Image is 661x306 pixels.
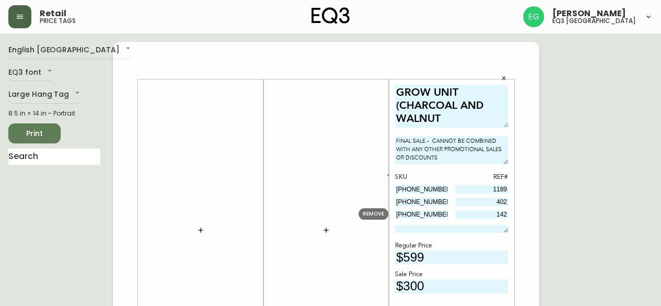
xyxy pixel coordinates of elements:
input: Search [8,149,100,165]
div: Sale Price [395,270,508,279]
div: REF# [455,173,508,182]
span: Print [17,127,52,140]
button: Print [8,123,61,143]
div: English [GEOGRAPHIC_DATA] [8,42,132,59]
h5: eq3 [GEOGRAPHIC_DATA] [552,18,636,24]
input: price excluding $ [395,279,508,293]
input: price excluding $ [395,251,508,265]
h5: price tags [40,18,76,24]
textarea: FINAL SALE - CANNOT BE COMBINED WITH ANY OTHER PROMOTIONAL SALES OR DISCOUNTS [395,136,508,164]
span: Retail [40,9,66,18]
div: Regular Price [395,241,508,251]
div: EQ3 font [8,64,54,82]
textarea: GROW UNIT (CHARCOAL AND WALNUT [395,85,508,128]
div: SKU [395,173,448,182]
img: db11c1629862fe82d63d0774b1b54d2b [523,6,544,27]
span: [PERSON_NAME] [552,9,626,18]
span: REMOVE [363,210,384,218]
img: logo [311,7,350,24]
div: Large Hang Tag [8,86,82,104]
div: 8.5 in × 14 in – Portrait [8,109,100,118]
